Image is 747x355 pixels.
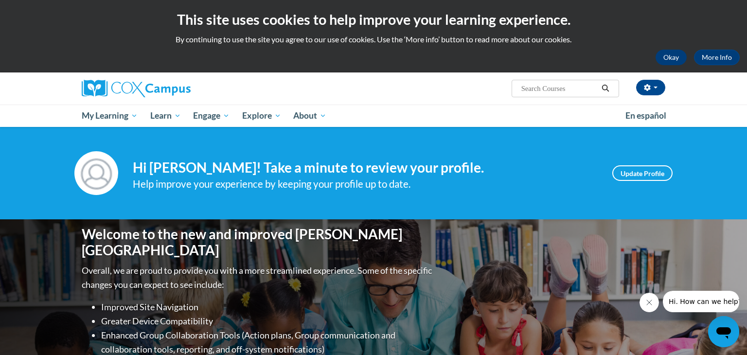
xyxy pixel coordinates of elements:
img: Profile Image [74,151,118,195]
button: Search [598,83,613,94]
input: Search Courses [520,83,598,94]
a: My Learning [75,105,144,127]
div: Main menu [67,105,680,127]
a: Cox Campus [82,80,267,97]
a: Learn [144,105,187,127]
a: Engage [187,105,236,127]
a: Update Profile [612,165,673,181]
span: Engage [193,110,230,122]
h1: Welcome to the new and improved [PERSON_NAME][GEOGRAPHIC_DATA] [82,226,434,259]
span: Hi. How can we help? [6,7,79,15]
button: Account Settings [636,80,665,95]
li: Greater Device Compatibility [101,314,434,328]
span: About [293,110,326,122]
span: Explore [242,110,281,122]
a: Explore [236,105,287,127]
a: En español [619,106,673,126]
li: Improved Site Navigation [101,300,434,314]
a: About [287,105,333,127]
span: Learn [150,110,181,122]
p: By continuing to use the site you agree to our use of cookies. Use the ‘More info’ button to read... [7,34,740,45]
p: Overall, we are proud to provide you with a more streamlined experience. Some of the specific cha... [82,264,434,292]
iframe: Message from company [663,291,739,312]
a: More Info [694,50,740,65]
h2: This site uses cookies to help improve your learning experience. [7,10,740,29]
img: Cox Campus [82,80,191,97]
h4: Hi [PERSON_NAME]! Take a minute to review your profile. [133,160,598,176]
div: Help improve your experience by keeping your profile up to date. [133,176,598,192]
span: My Learning [82,110,138,122]
span: En español [625,110,666,121]
button: Okay [656,50,687,65]
iframe: Close message [640,293,659,312]
iframe: Button to launch messaging window [708,316,739,347]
